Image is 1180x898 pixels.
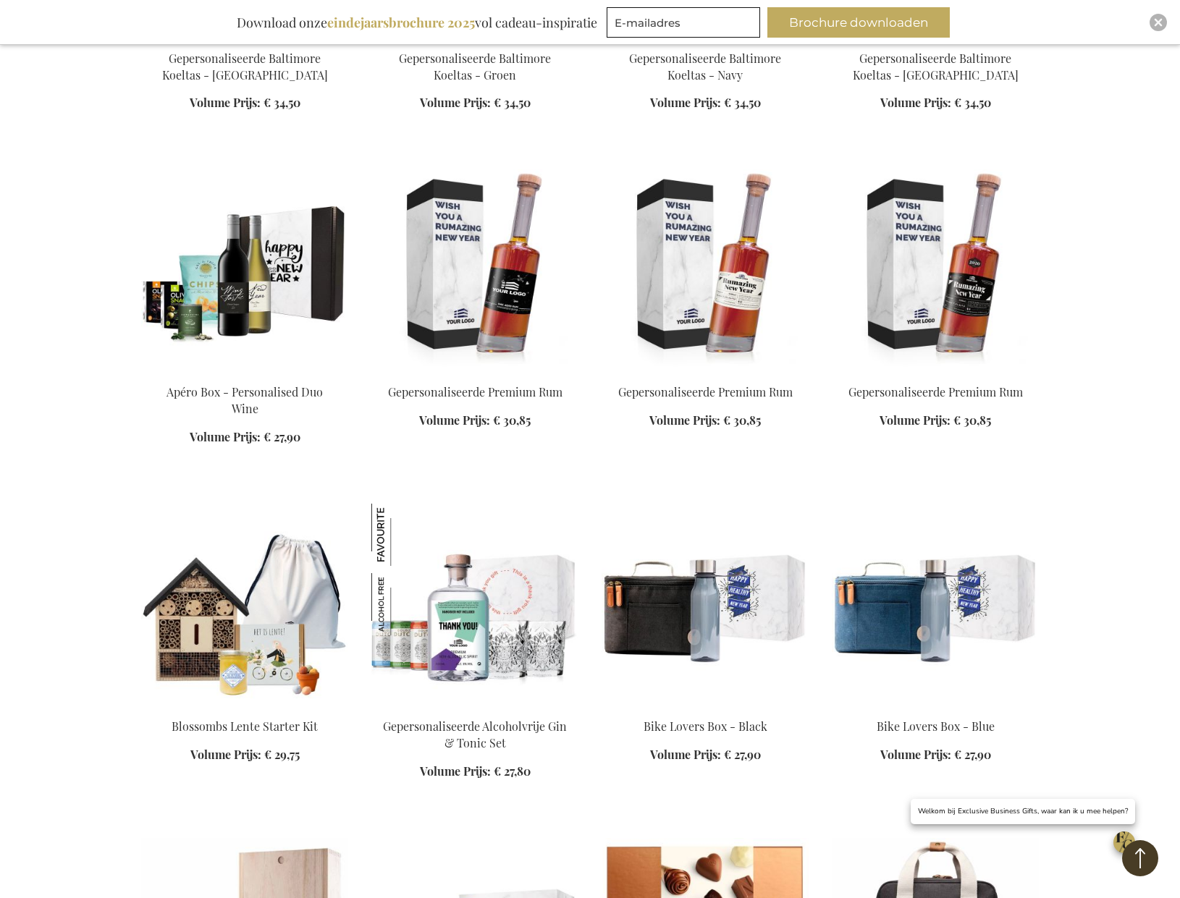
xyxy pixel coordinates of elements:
span: Volume Prijs: [190,429,261,444]
img: Gepersonaliseerde Premium Rum [832,169,1039,372]
span: Volume Prijs: [420,95,491,110]
a: Volume Prijs: € 34,50 [190,95,300,111]
img: Gepersonaliseerde Premium Rum [602,169,809,372]
button: Brochure downloaden [767,7,950,38]
span: Volume Prijs: [880,747,951,762]
a: Gepersonaliseerde Premium Rum [371,366,578,380]
a: Volume Prijs: € 30,85 [419,412,531,429]
span: Volume Prijs: [650,747,721,762]
a: Bike Lovers Box - Black [602,700,809,714]
span: € 29,75 [264,747,300,762]
span: € 30,85 [493,412,531,428]
a: Gepersonaliseerde Premium Rum [618,384,793,399]
span: € 27,80 [494,763,531,779]
a: Personalised Baltimore Cooler Bag - Black [832,33,1039,46]
img: Gepersonaliseerde Alcoholvrije Gin & Tonic Set [371,504,434,566]
a: Volume Prijs: € 27,90 [650,747,761,763]
img: Close [1154,18,1163,27]
span: Volume Prijs: [420,763,491,779]
a: Gepersonaliseerde Premium Rum [388,384,562,399]
a: Apéro Box - Personalised Duo Wine [141,366,348,380]
img: Bike Lovers Box - Black [602,504,809,706]
input: E-mailadres [607,7,760,38]
a: Gepersonaliseerde Premium Rum [832,366,1039,380]
div: Close [1150,14,1167,31]
a: Gepersonaliseerde Baltimore Koeltas - Groen [399,51,551,82]
a: Volume Prijs: € 27,90 [190,429,300,446]
a: Bike Lovers Box - Blue [832,700,1039,714]
img: Gepersonaliseerde Alcoholvrije Gin & Tonic Set [371,504,578,706]
a: Gepersonaliseerde Alcoholvrije Gin & Tonic Set Gepersonaliseerde Alcoholvrije Gin & Tonic Set Gep... [371,700,578,714]
a: Volume Prijs: € 34,50 [880,95,991,111]
a: Bike Lovers Box - Blue [877,719,995,734]
img: Spring Blossombs Starter Kit [141,504,348,706]
span: Volume Prijs: [880,95,951,110]
img: Apéro Box - Personalised Duo Wine [141,169,348,372]
a: Blossombs Lente Starter Kit [172,719,318,734]
img: Gepersonaliseerde Premium Rum [371,169,578,372]
a: Personalised Baltimore Cooler Bag - Greige [141,33,348,46]
span: Volume Prijs: [650,95,721,110]
span: € 27,90 [724,747,761,762]
a: Volume Prijs: € 27,80 [420,763,531,780]
span: Volume Prijs: [190,747,261,762]
span: € 34,50 [954,95,991,110]
span: € 34,50 [264,95,300,110]
a: Gepersonaliseerde Baltimore Koeltas - [GEOGRAPHIC_DATA] [853,51,1019,82]
a: Apéro Box - Personalised Duo Wine [167,384,323,416]
a: Gepersonaliseerde Premium Rum [848,384,1023,399]
span: € 34,50 [494,95,531,110]
img: Bike Lovers Box - Blue [832,504,1039,706]
a: Gepersonaliseerde Baltimore Koeltas - [GEOGRAPHIC_DATA] [162,51,328,82]
span: € 34,50 [724,95,761,110]
form: marketing offers and promotions [607,7,764,42]
div: Download onze vol cadeau-inspiratie [230,7,604,38]
span: € 27,90 [264,429,300,444]
a: Personalised Baltimore Cooler Bag - Green [371,33,578,46]
span: € 30,85 [723,412,761,428]
span: € 30,85 [953,412,991,428]
a: Spring Blossombs Starter Kit [141,700,348,714]
span: Volume Prijs: [419,412,490,428]
span: Volume Prijs: [880,412,951,428]
a: Volume Prijs: € 29,75 [190,747,300,763]
a: Personalised Baltimore Cooler Bag - Navy [602,33,809,46]
a: Gepersonaliseerde Alcoholvrije Gin & Tonic Set [383,719,567,750]
b: eindejaarsbrochure 2025 [327,14,475,31]
a: Volume Prijs: € 30,85 [649,412,761,429]
a: Volume Prijs: € 34,50 [650,95,761,111]
span: Volume Prijs: [649,412,720,428]
span: € 27,90 [954,747,991,762]
a: Volume Prijs: € 30,85 [880,412,991,429]
a: Volume Prijs: € 34,50 [420,95,531,111]
span: Volume Prijs: [190,95,261,110]
a: Gepersonaliseerde Baltimore Koeltas - Navy [629,51,781,82]
img: Gepersonaliseerde Alcoholvrije Gin & Tonic Set [371,573,434,635]
a: Gepersonaliseerde Premium Rum [602,366,809,380]
a: Volume Prijs: € 27,90 [880,747,991,763]
a: Bike Lovers Box - Black [644,719,767,734]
